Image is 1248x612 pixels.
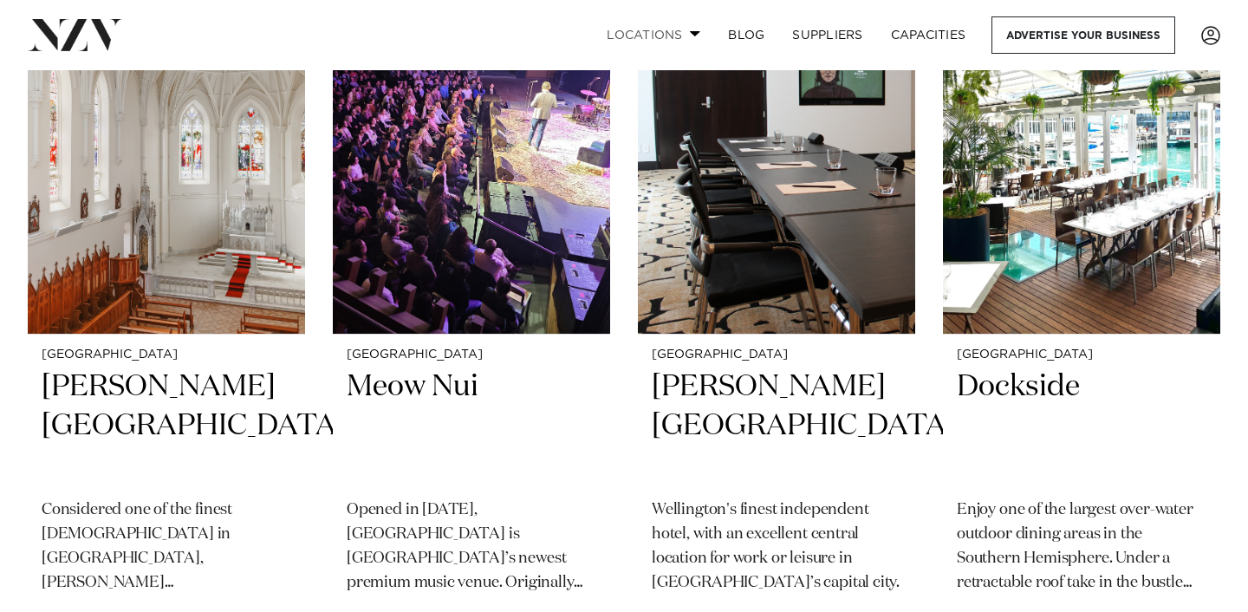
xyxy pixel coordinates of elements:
[991,16,1175,54] a: Advertise your business
[652,348,901,361] small: [GEOGRAPHIC_DATA]
[42,348,291,361] small: [GEOGRAPHIC_DATA]
[347,498,596,596] p: Opened in [DATE], [GEOGRAPHIC_DATA] is [GEOGRAPHIC_DATA]’s newest premium music venue. Originally...
[42,498,291,596] p: Considered one of the finest [DEMOGRAPHIC_DATA] in [GEOGRAPHIC_DATA], [PERSON_NAME][GEOGRAPHIC_DA...
[957,348,1206,361] small: [GEOGRAPHIC_DATA]
[877,16,980,54] a: Capacities
[652,498,901,596] p: Wellington's finest independent hotel, with an excellent central location for work or leisure in ...
[28,19,122,50] img: nzv-logo.png
[593,16,714,54] a: Locations
[42,368,291,485] h2: [PERSON_NAME][GEOGRAPHIC_DATA]
[957,498,1206,596] p: Enjoy one of the largest over-water outdoor dining areas in the Southern Hemisphere. Under a retr...
[957,368,1206,485] h2: Dockside
[347,368,596,485] h2: Meow Nui
[778,16,876,54] a: SUPPLIERS
[652,368,901,485] h2: [PERSON_NAME][GEOGRAPHIC_DATA]
[347,348,596,361] small: [GEOGRAPHIC_DATA]
[714,16,778,54] a: BLOG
